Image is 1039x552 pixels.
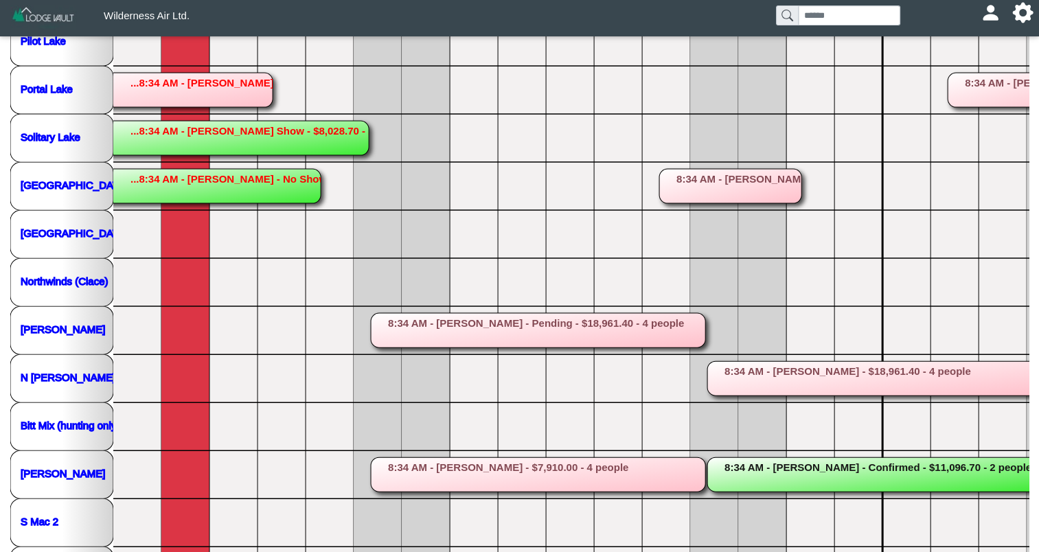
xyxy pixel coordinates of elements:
[21,371,181,382] a: N [PERSON_NAME] (hunting only)
[21,227,128,238] a: [GEOGRAPHIC_DATA]
[21,130,80,142] a: Solitary Lake
[21,275,109,286] a: Northwinds (Clace)
[21,82,73,94] a: Portal Lake
[21,34,66,46] a: Pilot Lake
[21,323,105,334] a: [PERSON_NAME]
[21,179,128,190] a: [GEOGRAPHIC_DATA]
[985,8,996,18] svg: person fill
[21,419,119,430] a: Bitt Mix (hunting only)
[781,10,792,21] svg: search
[11,5,76,30] img: Z
[1018,8,1028,18] svg: gear fill
[21,515,58,527] a: S Mac 2
[21,467,105,479] a: [PERSON_NAME]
